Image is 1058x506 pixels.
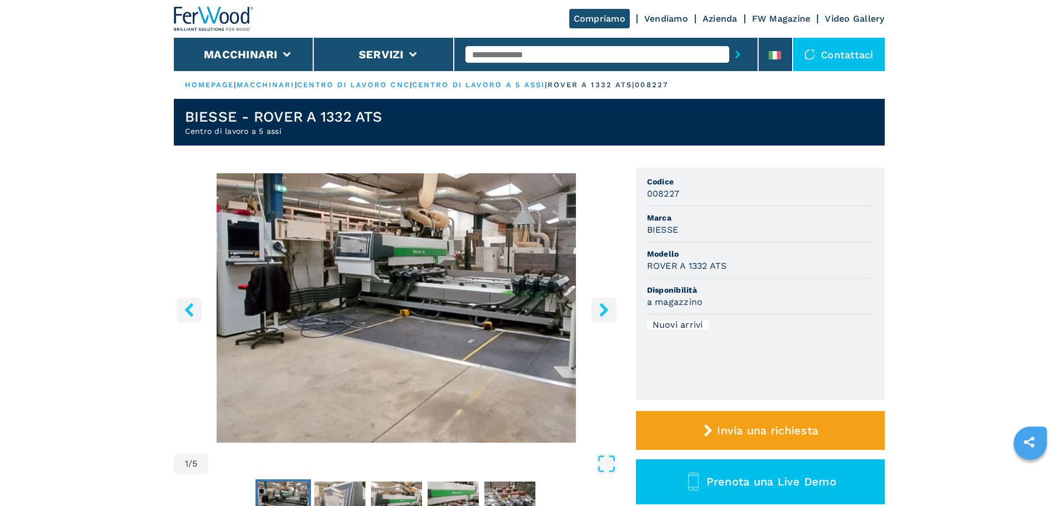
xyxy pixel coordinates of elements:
span: Prenota una Live Demo [706,475,836,488]
a: centro di lavoro a 5 assi [412,81,545,89]
a: centro di lavoro cnc [297,81,410,89]
span: Modello [647,248,874,259]
span: | [234,81,236,89]
button: Prenota una Live Demo [636,459,885,504]
p: rover a 1332 ats | [548,80,635,90]
span: Disponibilità [647,284,874,295]
a: Azienda [703,13,738,24]
span: | [295,81,297,89]
h3: BIESSE [647,223,679,236]
a: HOMEPAGE [185,81,234,89]
button: right-button [591,297,616,322]
div: Go to Slide 1 [174,173,619,443]
div: Contattaci [793,38,885,71]
a: sharethis [1015,428,1043,456]
span: 5 [192,459,197,468]
iframe: Chat [1011,456,1050,498]
img: Contattaci [804,49,815,60]
span: Invia una richiesta [717,424,818,437]
div: Nuovi arrivi [647,320,709,329]
img: Ferwood [174,7,254,31]
span: Marca [647,212,874,223]
button: Invia una richiesta [636,411,885,450]
h3: ROVER A 1332 ATS [647,259,727,272]
span: 1 [185,459,188,468]
a: Vendiamo [644,13,688,24]
button: Servizi [359,48,404,61]
a: Compriamo [569,9,630,28]
button: Macchinari [204,48,278,61]
span: Codice [647,176,874,187]
button: left-button [177,297,202,322]
img: Centro di lavoro a 5 assi BIESSE ROVER A 1332 ATS [174,173,619,443]
h3: a magazzino [647,295,703,308]
h2: Centro di lavoro a 5 assi [185,126,382,137]
button: submit-button [729,42,746,67]
span: | [545,81,547,89]
a: Video Gallery [825,13,884,24]
a: macchinari [237,81,295,89]
a: FW Magazine [752,13,811,24]
p: 008227 [635,80,668,90]
button: Open Fullscreen [211,454,616,474]
h1: BIESSE - ROVER A 1332 ATS [185,108,382,126]
span: | [410,81,412,89]
span: / [188,459,192,468]
h3: 008227 [647,187,680,200]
